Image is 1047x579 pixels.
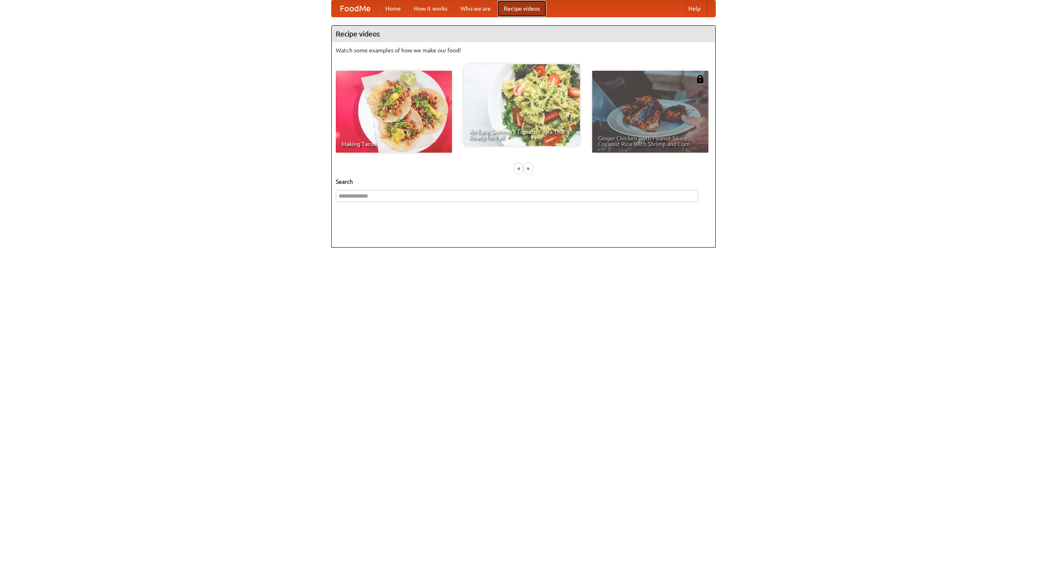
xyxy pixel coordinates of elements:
a: Recipe videos [497,0,546,17]
div: « [515,163,522,173]
a: An Easy, Summery Tomato Pasta That's Ready for Fall [464,64,580,146]
h4: Recipe videos [332,26,715,42]
a: Making Tacos [336,71,452,153]
a: Home [379,0,407,17]
a: Help [682,0,707,17]
a: FoodMe [332,0,379,17]
div: » [525,163,532,173]
span: An Easy, Summery Tomato Pasta That's Ready for Fall [470,129,574,140]
a: Who we are [454,0,497,17]
span: Making Tacos [342,141,446,147]
a: How it works [407,0,454,17]
p: Watch some examples of how we make our food! [336,46,711,54]
img: 483408.png [696,75,704,83]
h5: Search [336,178,711,186]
